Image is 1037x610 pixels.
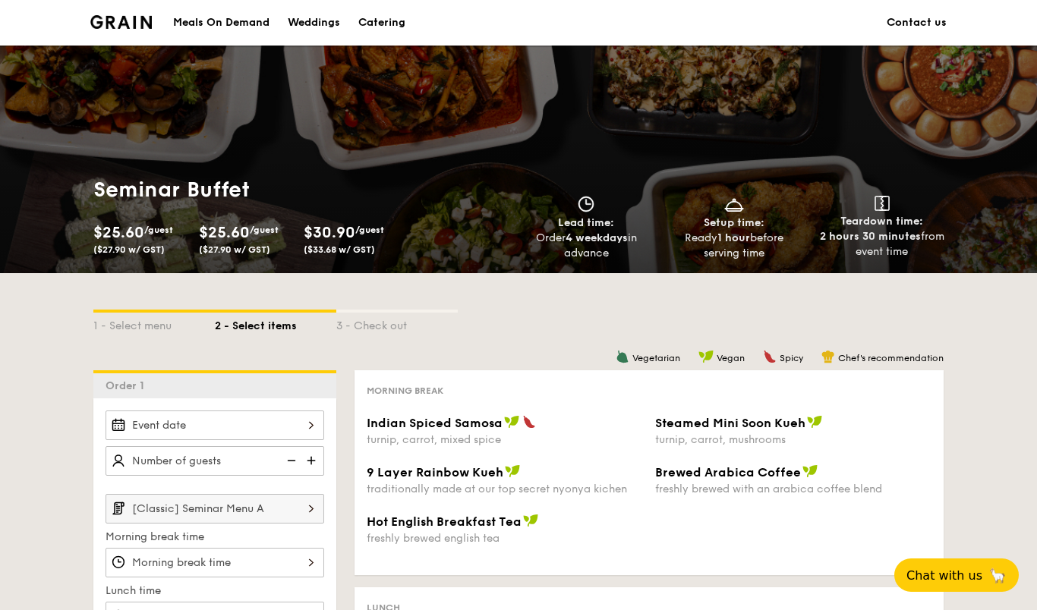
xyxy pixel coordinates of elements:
img: icon-spicy.37a8142b.svg [763,350,777,363]
input: Morning break time [106,548,324,577]
div: Order in advance [518,231,654,261]
span: Spicy [780,353,803,363]
img: icon-dish.430c3a2e.svg [723,196,745,212]
span: $25.60 [199,224,250,242]
label: Morning break time [106,530,324,545]
div: 3 - Check out [336,313,458,334]
img: icon-spicy.37a8142b.svg [522,415,536,429]
span: Lead time: [558,216,614,229]
span: ($27.90 w/ GST) [199,244,270,255]
div: Ready before serving time [667,231,802,261]
img: icon-vegan.f8ff3823.svg [523,514,538,527]
input: Number of guests [106,446,324,476]
strong: 4 weekdays [566,231,628,244]
button: Chat with us🦙 [894,558,1019,592]
img: icon-vegan.f8ff3823.svg [698,350,714,363]
div: traditionally made at our top secret nyonya kichen [367,483,643,495]
img: icon-chef-hat.a58ddaea.svg [821,350,835,363]
img: icon-clock.2db775ea.svg [575,196,597,212]
img: icon-vegan.f8ff3823.svg [505,464,520,478]
a: Logotype [90,15,152,29]
div: from event time [814,229,950,259]
div: freshly brewed with an arabica coffee blend [655,483,931,495]
img: icon-vegan.f8ff3823.svg [802,464,818,478]
span: Vegan [717,353,745,363]
div: turnip, carrot, mushrooms [655,433,931,446]
span: Indian Spiced Samosa [367,416,503,430]
img: icon-reduce.1d2dbef1.svg [279,446,301,475]
span: /guest [355,225,384,235]
strong: 1 hour [717,231,750,244]
div: turnip, carrot, mixed spice [367,433,643,446]
img: icon-vegan.f8ff3823.svg [504,415,519,429]
span: 9 Layer Rainbow Kueh [367,465,503,480]
img: icon-teardown.65201eee.svg [875,196,890,211]
span: Vegetarian [632,353,680,363]
span: Brewed Arabica Coffee [655,465,801,480]
img: Grain [90,15,152,29]
span: Chat with us [906,568,982,583]
strong: 2 hours 30 minutes [820,230,921,243]
span: Setup time: [704,216,764,229]
span: 🦙 [988,567,1007,584]
label: Lunch time [106,583,324,599]
input: Event date [106,410,324,440]
span: ($27.90 w/ GST) [93,244,165,255]
span: $30.90 [304,224,355,242]
img: icon-vegan.f8ff3823.svg [807,415,822,429]
span: Order 1 [106,379,150,392]
span: Chef's recommendation [838,353,944,363]
div: 2 - Select items [215,313,336,334]
span: Teardown time: [840,215,923,228]
img: icon-chevron-right.3c0dfbd6.svg [298,494,324,523]
div: 1 - Select menu [93,313,215,334]
span: /guest [144,225,173,235]
div: freshly brewed english tea [367,532,643,545]
img: icon-add.58712e84.svg [301,446,324,475]
span: Steamed Mini Soon Kueh [655,416,805,430]
span: Hot English Breakfast Tea [367,514,522,529]
span: ($33.68 w/ GST) [304,244,375,255]
span: Morning break [367,385,443,396]
img: icon-vegetarian.fe4039eb.svg [616,350,629,363]
span: /guest [250,225,279,235]
h1: Seminar Buffet [93,176,397,203]
span: $25.60 [93,224,144,242]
